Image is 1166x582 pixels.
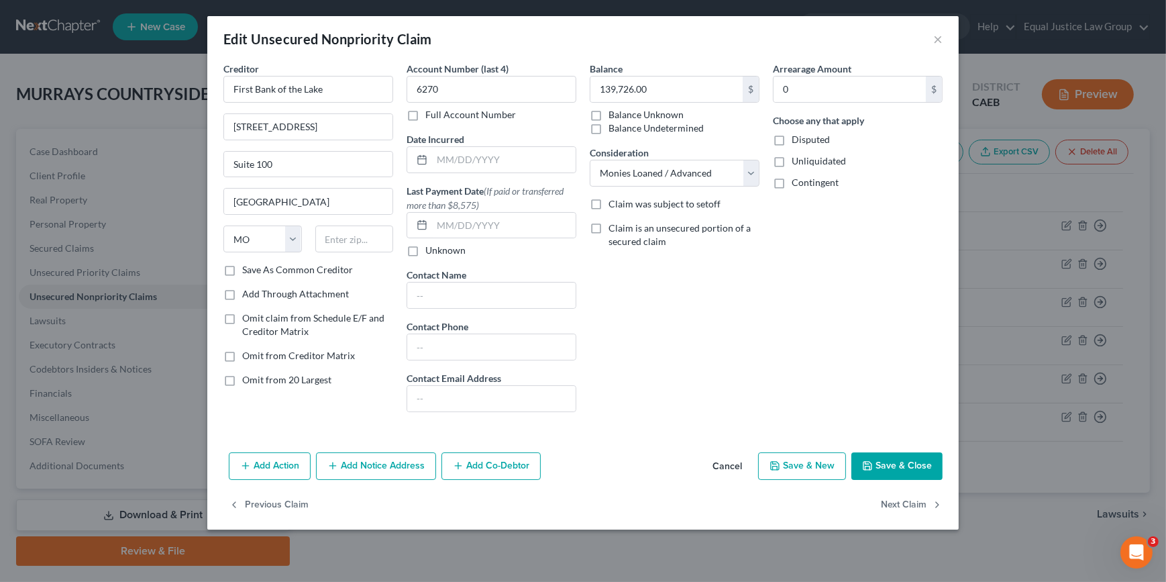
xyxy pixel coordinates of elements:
[773,113,864,128] label: Choose any that apply
[242,312,384,337] span: Omit claim from Schedule E/F and Creditor Matrix
[316,452,436,481] button: Add Notice Address
[792,134,830,145] span: Disputed
[407,132,464,146] label: Date Incurred
[743,77,759,102] div: $
[590,62,623,76] label: Balance
[224,152,392,177] input: Apt, Suite, etc...
[773,62,851,76] label: Arrearage Amount
[702,454,753,481] button: Cancel
[590,146,649,160] label: Consideration
[407,185,564,211] span: (If paid or transferred more than $8,575)
[758,452,846,481] button: Save & New
[407,76,576,103] input: XXXX
[608,222,751,247] span: Claim is an unsecured portion of a secured claim
[223,76,393,103] input: Search creditor by name...
[407,62,509,76] label: Account Number (last 4)
[407,184,576,212] label: Last Payment Date
[792,155,846,166] span: Unliquidated
[407,386,576,411] input: --
[441,452,541,481] button: Add Co-Debtor
[407,320,468,334] label: Contact Phone
[608,122,704,135] label: Balance Undetermined
[926,77,942,102] div: $
[792,177,839,188] span: Contingent
[1148,536,1159,547] span: 3
[774,77,926,102] input: 0.00
[224,114,392,140] input: Enter address...
[224,189,392,214] input: Enter city...
[229,452,311,481] button: Add Action
[425,108,516,122] label: Full Account Number
[608,198,721,209] span: Claim was subject to setoff
[407,334,576,360] input: --
[590,77,743,102] input: 0.00
[407,268,466,282] label: Contact Name
[315,226,394,252] input: Enter zip...
[933,31,943,47] button: ×
[425,244,466,257] label: Unknown
[432,213,576,238] input: MM/DD/YYYY
[881,491,943,519] button: Next Claim
[229,491,309,519] button: Previous Claim
[1120,536,1153,569] iframe: Intercom live chat
[608,108,684,122] label: Balance Unknown
[242,287,349,301] label: Add Through Attachment
[242,374,331,385] span: Omit from 20 Largest
[242,263,353,277] label: Save As Common Creditor
[851,452,943,481] button: Save & Close
[432,147,576,173] input: MM/DD/YYYY
[407,371,501,385] label: Contact Email Address
[407,283,576,308] input: --
[223,30,432,48] div: Edit Unsecured Nonpriority Claim
[242,350,355,361] span: Omit from Creditor Matrix
[223,63,259,75] span: Creditor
